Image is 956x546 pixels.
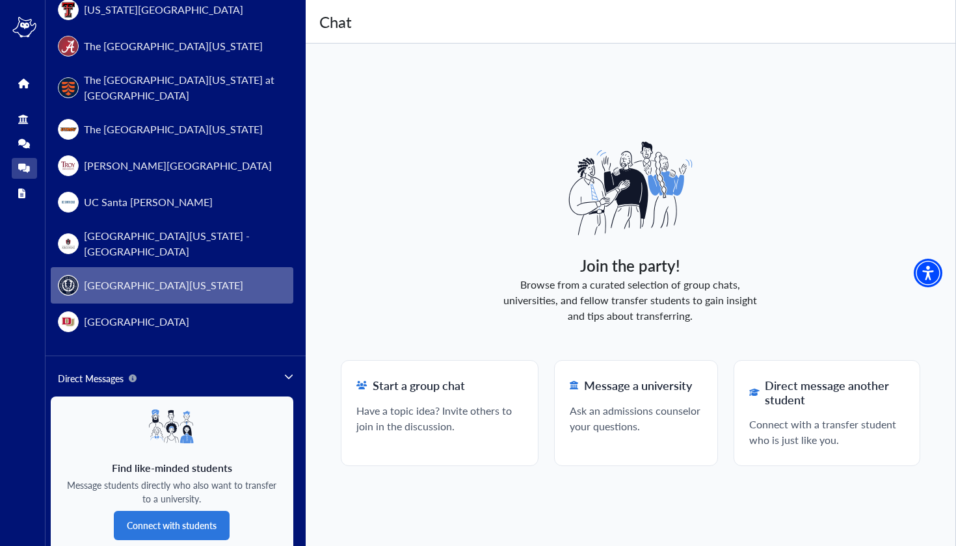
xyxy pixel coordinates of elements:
[51,304,293,340] button: item-logo[GEOGRAPHIC_DATA]
[51,111,293,148] button: item-logoThe [GEOGRAPHIC_DATA][US_STATE]
[749,378,905,406] h2: Direct message another student
[112,460,232,476] span: Find like-minded students
[58,372,137,385] span: Direct Messages
[51,220,293,267] button: item-logo[GEOGRAPHIC_DATA][US_STATE] - [GEOGRAPHIC_DATA]
[12,17,37,38] img: logo
[84,122,263,137] span: The [GEOGRAPHIC_DATA][US_STATE]
[58,119,79,140] img: item-logo
[51,148,293,184] button: item-logo[PERSON_NAME][GEOGRAPHIC_DATA]
[58,155,79,176] img: item-logo
[84,2,243,18] span: [US_STATE][GEOGRAPHIC_DATA]
[84,194,213,210] span: UC Santa [PERSON_NAME]
[503,277,757,324] span: Browse from a curated selection of group chats, universities, and fellow transfer students to gai...
[146,408,198,460] img: empty-image
[84,72,286,103] span: The [GEOGRAPHIC_DATA][US_STATE] at [GEOGRAPHIC_DATA]
[58,77,79,98] img: item-logo
[84,314,189,330] span: [GEOGRAPHIC_DATA]
[356,378,523,393] h2: Start a group chat
[570,403,702,434] span: Ask an admissions counselor your questions.
[570,378,702,393] h2: Message a university
[114,511,230,540] button: Connect with students
[84,278,243,293] span: [GEOGRAPHIC_DATA][US_STATE]
[58,275,79,296] img: item-logo
[58,311,79,332] img: item-logo
[565,123,696,253] img: join-party
[58,36,79,57] img: item-logo
[58,233,79,254] img: item-logo
[914,259,942,287] div: Accessibility Menu
[58,192,79,213] img: item-logo
[580,253,680,277] span: Join the party!
[51,184,293,220] button: item-logoUC Santa [PERSON_NAME]
[356,403,523,434] span: Have a topic idea? Invite others to join in the discussion.
[749,417,905,448] span: Connect with a transfer student who is just like you.
[84,38,263,54] span: The [GEOGRAPHIC_DATA][US_STATE]
[51,64,293,111] button: item-logoThe [GEOGRAPHIC_DATA][US_STATE] at [GEOGRAPHIC_DATA]
[51,267,293,304] button: item-logo[GEOGRAPHIC_DATA][US_STATE]
[51,28,293,64] button: item-logoThe [GEOGRAPHIC_DATA][US_STATE]
[84,228,286,259] span: [GEOGRAPHIC_DATA][US_STATE] - [GEOGRAPHIC_DATA]
[84,158,272,174] span: [PERSON_NAME][GEOGRAPHIC_DATA]
[65,478,279,506] span: Message students directly who also want to transfer to a university.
